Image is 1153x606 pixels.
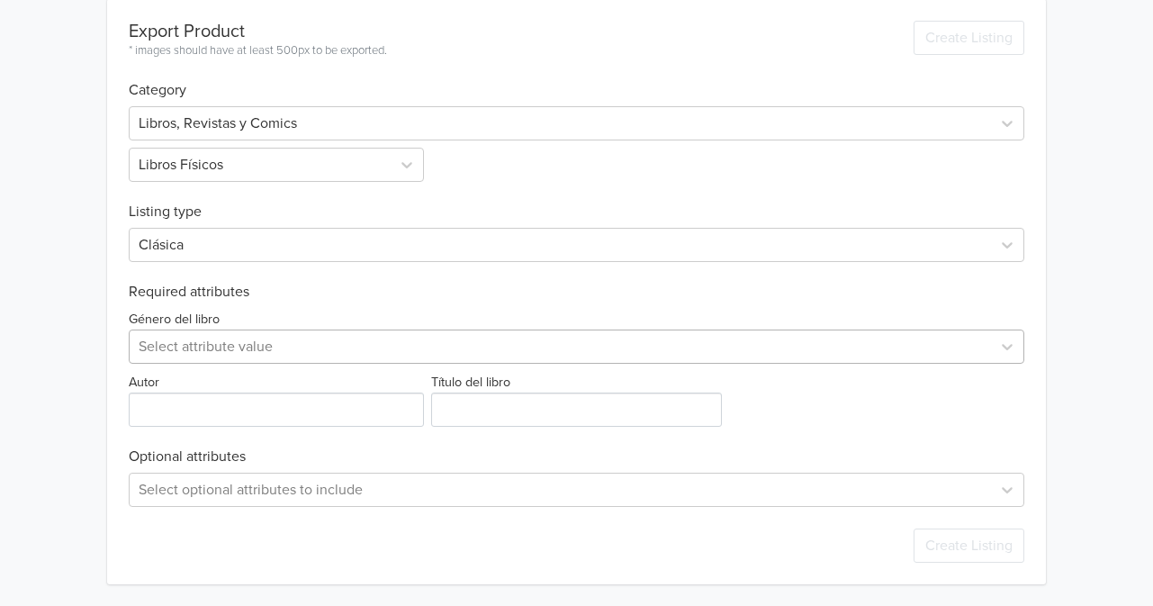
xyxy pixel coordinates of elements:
label: Género del libro [129,310,220,330]
h6: Category [129,60,1024,99]
label: Título del libro [431,373,510,393]
h6: Listing type [129,182,1024,221]
button: Create Listing [914,21,1024,55]
button: Create Listing [914,529,1024,563]
label: Autor [129,373,159,393]
div: Export Product [129,21,387,42]
div: * images should have at least 500px to be exported. [129,42,387,60]
h6: Required attributes [129,284,1024,301]
h6: Optional attributes [129,448,1024,466]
